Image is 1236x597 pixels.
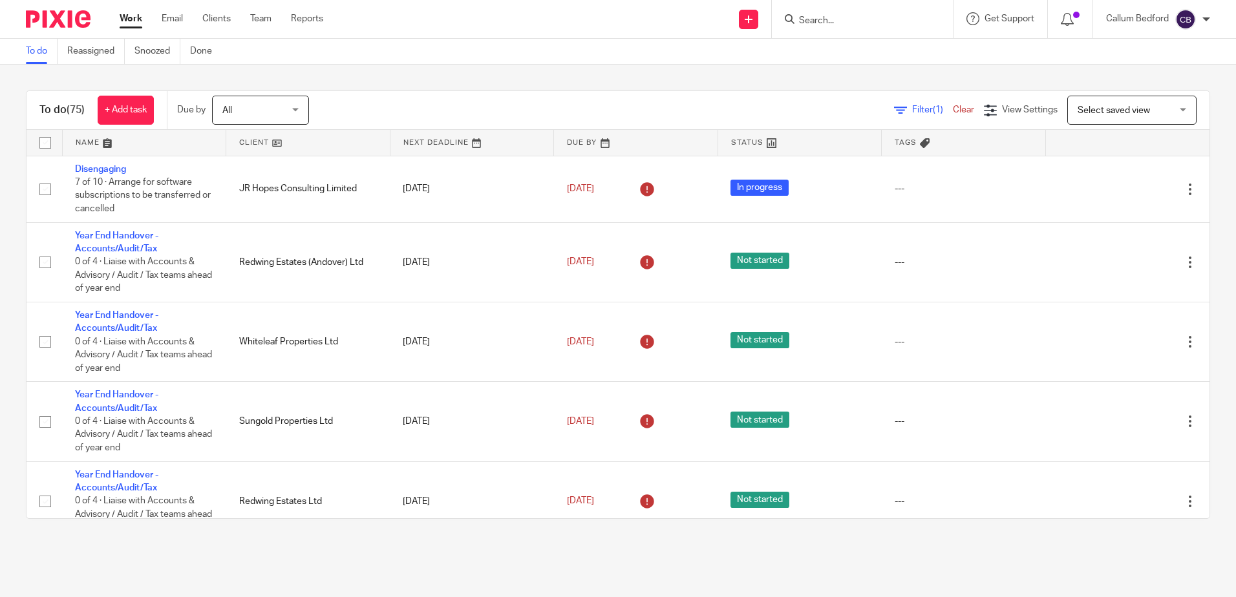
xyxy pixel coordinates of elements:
span: [DATE] [567,417,594,426]
span: 7 of 10 · Arrange for software subscriptions to be transferred or cancelled [75,178,211,213]
span: Tags [895,139,917,146]
span: Not started [730,492,789,508]
span: Not started [730,412,789,428]
p: Due by [177,103,206,116]
span: [DATE] [567,337,594,346]
a: Reassigned [67,39,125,64]
td: Redwing Estates Ltd [226,461,390,541]
a: Snoozed [134,39,180,64]
span: All [222,106,232,115]
td: Redwing Estates (Andover) Ltd [226,222,390,302]
a: Clear [953,105,974,114]
a: To do [26,39,58,64]
input: Search [798,16,914,27]
div: --- [895,256,1033,269]
img: Pixie [26,10,91,28]
td: Whiteleaf Properties Ltd [226,302,390,381]
td: [DATE] [390,302,554,381]
span: View Settings [1002,105,1058,114]
span: In progress [730,180,789,196]
span: 0 of 4 · Liaise with Accounts & Advisory / Audit / Tax teams ahead of year end [75,257,212,293]
h1: To do [39,103,85,117]
a: Email [162,12,183,25]
td: [DATE] [390,156,554,222]
a: Year End Handover - Accounts/Audit/Tax [75,470,158,492]
span: 0 of 4 · Liaise with Accounts & Advisory / Audit / Tax teams ahead of year end [75,337,212,373]
a: Team [250,12,272,25]
span: (1) [933,105,943,114]
span: [DATE] [567,184,594,193]
div: --- [895,182,1033,195]
span: [DATE] [567,258,594,267]
span: 0 of 4 · Liaise with Accounts & Advisory / Audit / Tax teams ahead of year end [75,497,212,532]
span: 0 of 4 · Liaise with Accounts & Advisory / Audit / Tax teams ahead of year end [75,417,212,452]
a: Done [190,39,222,64]
span: Filter [912,105,953,114]
span: Get Support [985,14,1034,23]
td: JR Hopes Consulting Limited [226,156,390,222]
a: Reports [291,12,323,25]
div: --- [895,415,1033,428]
span: (75) [67,105,85,115]
img: svg%3E [1175,9,1196,30]
div: --- [895,495,1033,508]
td: Sungold Properties Ltd [226,382,390,461]
span: Not started [730,332,789,348]
p: Callum Bedford [1106,12,1169,25]
td: [DATE] [390,461,554,541]
a: Year End Handover - Accounts/Audit/Tax [75,311,158,333]
span: Not started [730,253,789,269]
span: [DATE] [567,497,594,506]
a: Work [120,12,142,25]
a: Year End Handover - Accounts/Audit/Tax [75,390,158,412]
a: + Add task [98,96,154,125]
a: Disengaging [75,165,126,174]
div: --- [895,335,1033,348]
td: [DATE] [390,382,554,461]
a: Clients [202,12,231,25]
span: Select saved view [1078,106,1150,115]
a: Year End Handover - Accounts/Audit/Tax [75,231,158,253]
td: [DATE] [390,222,554,302]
